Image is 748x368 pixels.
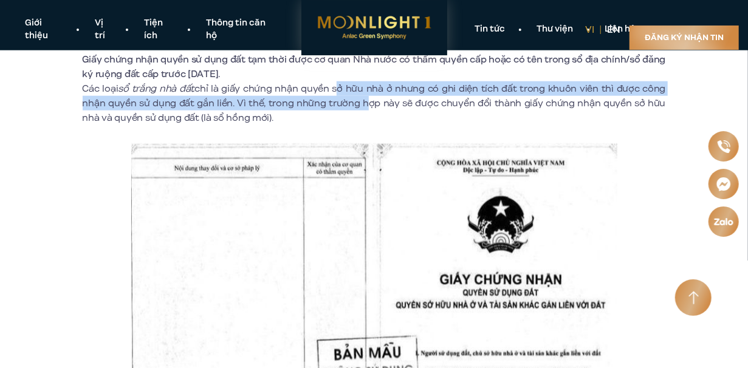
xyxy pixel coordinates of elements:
p: Các loại chỉ là giấy chứng nhận quyền sở hữu nhà ở nhưng có ghi diện tích đất tron... [83,81,666,125]
a: Tiện ích [128,17,190,43]
img: Arrow icon [688,291,699,305]
a: Thư viện [521,23,589,36]
a: Vị trí [79,17,128,43]
a: vi [585,23,594,36]
li: Giấy chứng nhận quyền sử dụng đất tạm thời được cơ quan Nhà nước có thẩm quyền cấp... [83,52,666,81]
a: Giới thiệu [9,17,79,43]
img: Phone icon [716,138,731,154]
img: Messenger icon [715,175,733,193]
a: Tin tức [459,23,521,36]
a: en [607,23,620,36]
a: Thông tin căn hộ [190,17,289,43]
img: Zalo icon [713,216,735,228]
a: Đăng ký nhận tin [630,26,739,50]
em: sổ trắng nhà đất [118,82,194,95]
a: Liên hệ [589,23,652,36]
